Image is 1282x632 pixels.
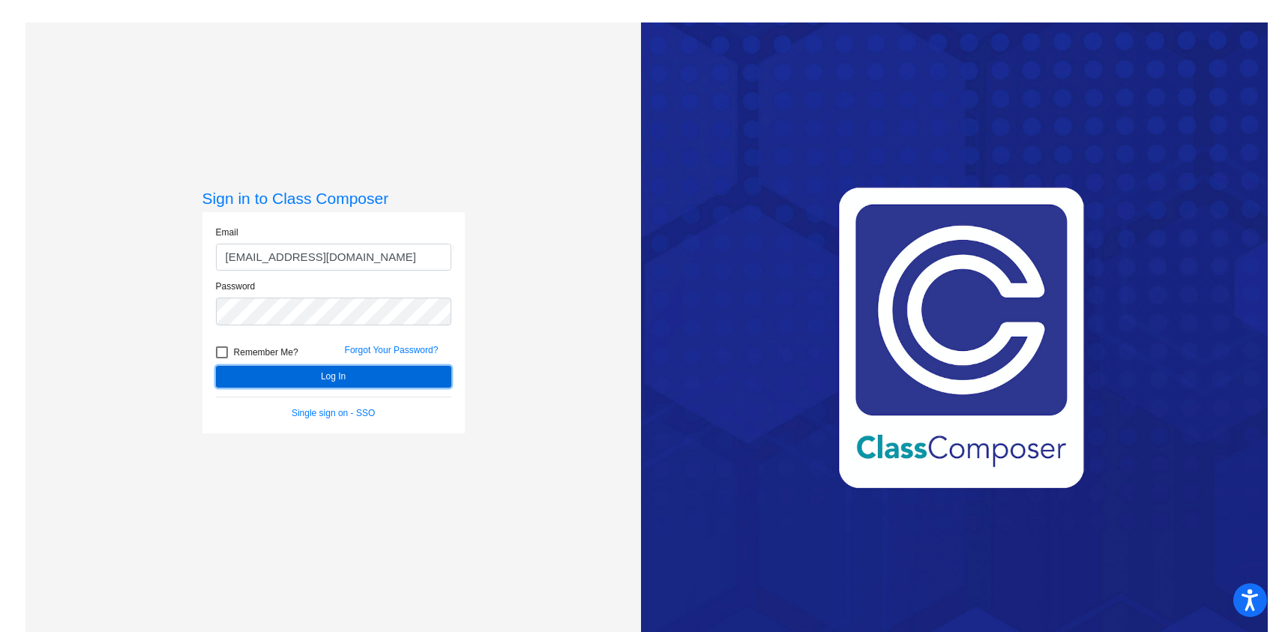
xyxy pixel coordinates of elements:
[234,343,298,361] span: Remember Me?
[216,226,238,239] label: Email
[202,189,465,208] h3: Sign in to Class Composer
[216,280,256,293] label: Password
[292,408,375,418] a: Single sign on - SSO
[345,345,439,355] a: Forgot Your Password?
[216,366,451,388] button: Log In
